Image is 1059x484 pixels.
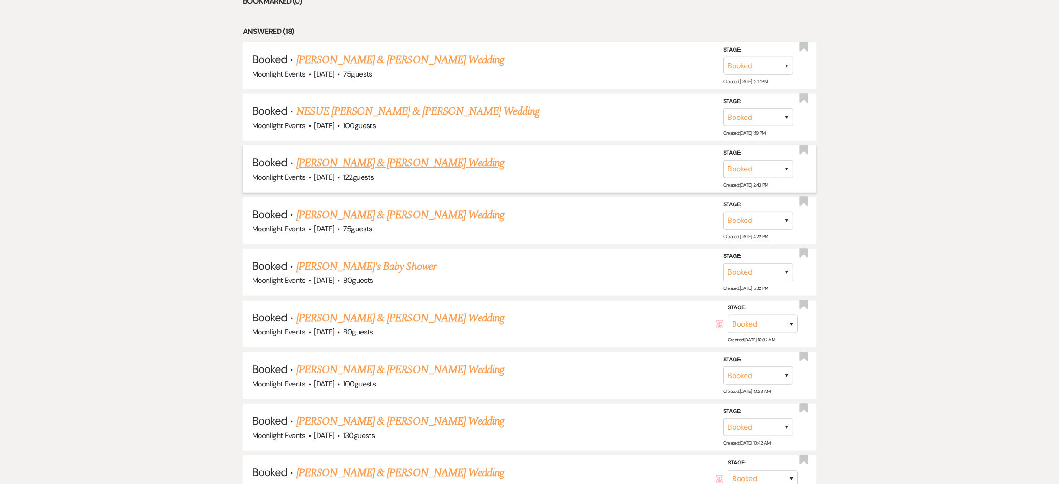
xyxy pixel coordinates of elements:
[296,207,504,223] a: [PERSON_NAME] & [PERSON_NAME] Wedding
[252,104,287,118] span: Booked
[296,155,504,171] a: [PERSON_NAME] & [PERSON_NAME] Wedding
[243,26,816,38] li: Answered (18)
[252,52,287,66] span: Booked
[252,413,287,428] span: Booked
[252,259,287,273] span: Booked
[296,52,504,68] a: [PERSON_NAME] & [PERSON_NAME] Wedding
[314,431,334,440] span: [DATE]
[252,310,287,325] span: Booked
[723,251,793,262] label: Stage:
[252,224,305,234] span: Moonlight Events
[343,121,376,131] span: 100 guests
[252,362,287,376] span: Booked
[252,465,287,479] span: Booked
[314,172,334,182] span: [DATE]
[296,413,504,430] a: [PERSON_NAME] & [PERSON_NAME] Wedding
[728,458,798,468] label: Stage:
[314,379,334,389] span: [DATE]
[723,355,793,365] label: Stage:
[723,406,793,417] label: Stage:
[252,172,305,182] span: Moonlight Events
[314,69,334,79] span: [DATE]
[296,103,540,120] a: NESUE [PERSON_NAME] & [PERSON_NAME] Wedding
[296,464,504,481] a: [PERSON_NAME] & [PERSON_NAME] Wedding
[723,148,793,158] label: Stage:
[296,258,436,275] a: [PERSON_NAME]'s Baby Shower
[728,303,798,313] label: Stage:
[728,337,775,343] span: Created: [DATE] 10:32 AM
[314,224,334,234] span: [DATE]
[723,234,768,240] span: Created: [DATE] 4:22 PM
[343,379,376,389] span: 100 guests
[723,440,770,446] span: Created: [DATE] 10:42 AM
[296,310,504,327] a: [PERSON_NAME] & [PERSON_NAME] Wedding
[723,285,768,291] span: Created: [DATE] 5:32 PM
[343,172,374,182] span: 122 guests
[723,182,768,188] span: Created: [DATE] 2:43 PM
[252,327,305,337] span: Moonlight Events
[343,431,375,440] span: 130 guests
[343,275,373,285] span: 80 guests
[252,275,305,285] span: Moonlight Events
[314,275,334,285] span: [DATE]
[314,121,334,131] span: [DATE]
[723,200,793,210] label: Stage:
[343,69,372,79] span: 75 guests
[723,388,770,394] span: Created: [DATE] 10:33 AM
[723,130,766,136] span: Created: [DATE] 1:19 PM
[252,155,287,170] span: Booked
[252,121,305,131] span: Moonlight Events
[252,379,305,389] span: Moonlight Events
[343,327,373,337] span: 80 guests
[314,327,334,337] span: [DATE]
[252,69,305,79] span: Moonlight Events
[723,97,793,107] label: Stage:
[343,224,372,234] span: 75 guests
[296,361,504,378] a: [PERSON_NAME] & [PERSON_NAME] Wedding
[252,431,305,440] span: Moonlight Events
[252,207,287,222] span: Booked
[723,45,793,55] label: Stage:
[723,78,767,85] span: Created: [DATE] 12:17 PM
